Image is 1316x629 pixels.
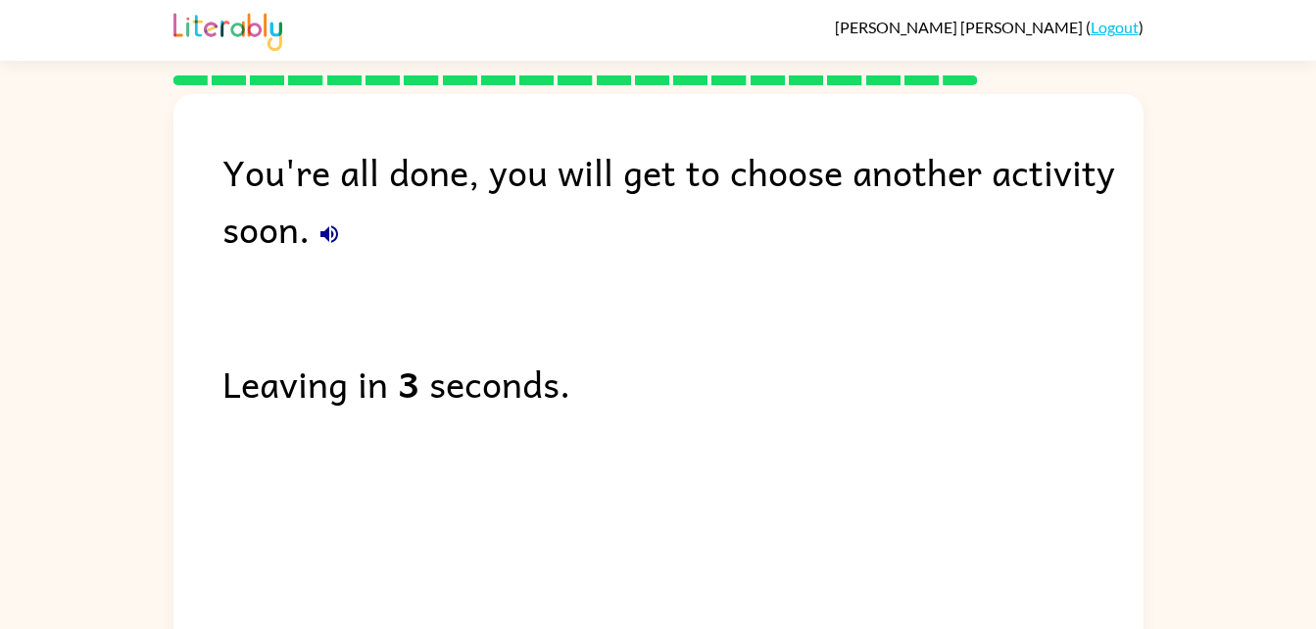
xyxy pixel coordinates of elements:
[398,355,419,411] b: 3
[173,8,282,51] img: Literably
[835,18,1144,36] div: ( )
[1091,18,1139,36] a: Logout
[835,18,1086,36] span: [PERSON_NAME] [PERSON_NAME]
[222,355,1144,411] div: Leaving in seconds.
[222,143,1144,257] div: You're all done, you will get to choose another activity soon.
